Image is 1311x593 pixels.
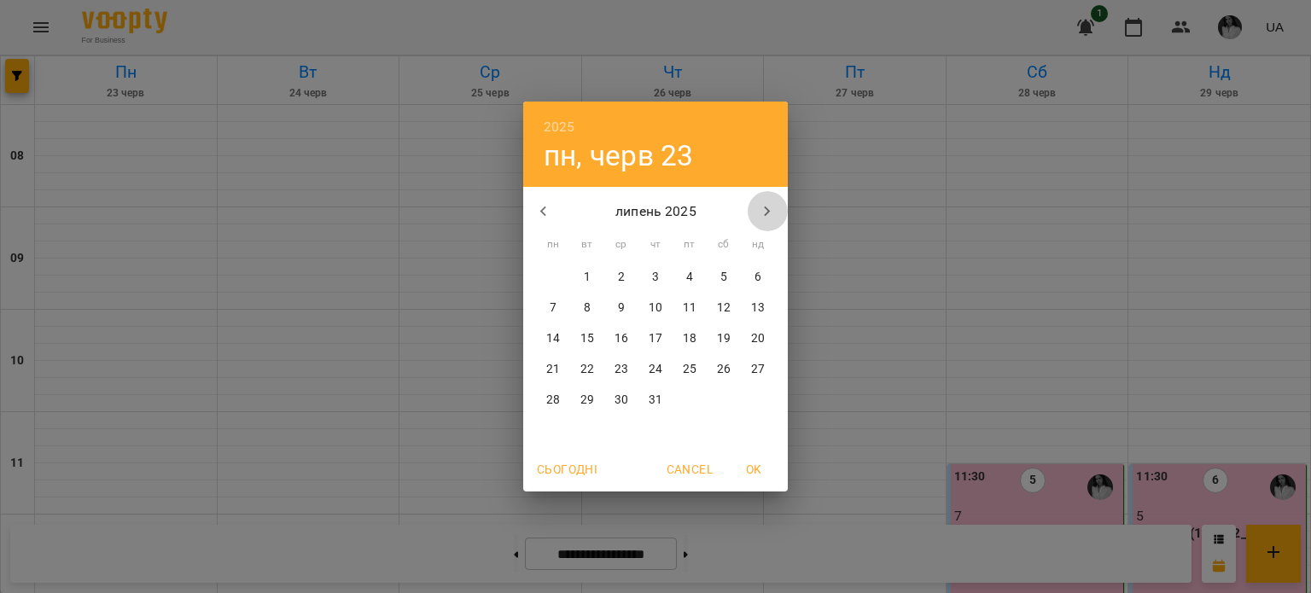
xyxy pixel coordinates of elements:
[550,299,556,317] p: 7
[751,299,765,317] p: 13
[580,361,594,378] p: 22
[743,354,773,385] button: 27
[538,236,568,253] span: пн
[743,236,773,253] span: нд
[615,330,628,347] p: 16
[720,269,727,286] p: 5
[606,354,637,385] button: 23
[649,361,662,378] p: 24
[717,361,731,378] p: 26
[640,354,671,385] button: 24
[615,392,628,409] p: 30
[546,361,560,378] p: 21
[674,354,705,385] button: 25
[667,459,713,480] span: Cancel
[743,262,773,293] button: 6
[530,454,604,485] button: Сьогодні
[751,330,765,347] p: 20
[660,454,720,485] button: Cancel
[580,392,594,409] p: 29
[572,236,603,253] span: вт
[686,269,693,286] p: 4
[640,323,671,354] button: 17
[546,330,560,347] p: 14
[674,262,705,293] button: 4
[618,299,625,317] p: 9
[674,323,705,354] button: 18
[572,293,603,323] button: 8
[584,269,591,286] p: 1
[708,293,739,323] button: 12
[649,299,662,317] p: 10
[708,236,739,253] span: сб
[538,293,568,323] button: 7
[572,354,603,385] button: 22
[733,459,774,480] span: OK
[708,323,739,354] button: 19
[649,392,662,409] p: 31
[755,269,761,286] p: 6
[546,392,560,409] p: 28
[538,323,568,354] button: 14
[708,354,739,385] button: 26
[615,361,628,378] p: 23
[683,299,696,317] p: 11
[538,354,568,385] button: 21
[683,330,696,347] p: 18
[640,262,671,293] button: 3
[640,385,671,416] button: 31
[606,262,637,293] button: 2
[683,361,696,378] p: 25
[564,201,748,222] p: липень 2025
[717,299,731,317] p: 12
[726,454,781,485] button: OK
[674,293,705,323] button: 11
[580,330,594,347] p: 15
[584,299,591,317] p: 8
[674,236,705,253] span: пт
[640,293,671,323] button: 10
[606,385,637,416] button: 30
[606,236,637,253] span: ср
[649,330,662,347] p: 17
[538,385,568,416] button: 28
[640,236,671,253] span: чт
[537,459,597,480] span: Сьогодні
[572,262,603,293] button: 1
[708,262,739,293] button: 5
[572,323,603,354] button: 15
[652,269,659,286] p: 3
[751,361,765,378] p: 27
[606,293,637,323] button: 9
[743,293,773,323] button: 13
[544,138,694,173] button: пн, черв 23
[606,323,637,354] button: 16
[618,269,625,286] p: 2
[544,115,575,139] button: 2025
[572,385,603,416] button: 29
[717,330,731,347] p: 19
[743,323,773,354] button: 20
